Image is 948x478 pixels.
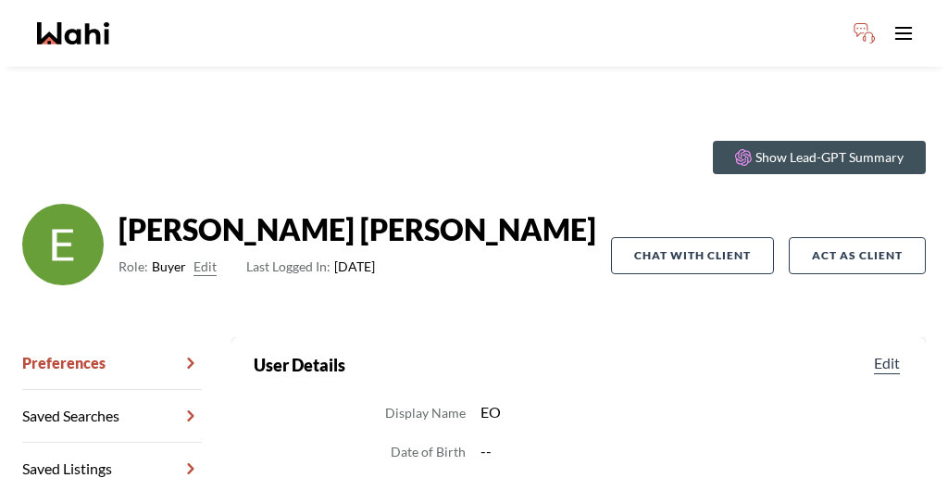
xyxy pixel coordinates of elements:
[152,256,186,278] span: Buyer
[254,352,345,378] h2: User Details
[118,211,596,248] strong: [PERSON_NAME] [PERSON_NAME]
[37,22,109,44] a: Wahi homepage
[755,148,904,167] p: Show Lead-GPT Summary
[789,237,926,274] button: Act as Client
[22,337,202,390] a: Preferences
[870,352,904,374] button: Edit
[193,256,217,278] button: Edit
[391,441,466,463] dt: Date of Birth
[246,258,331,274] span: Last Logged In:
[118,256,148,278] span: Role:
[385,402,466,424] dt: Display Name
[480,400,904,424] dd: EO
[611,237,774,274] button: Chat with client
[885,15,922,52] button: Toggle open navigation menu
[713,141,926,174] button: Show Lead-GPT Summary
[480,439,904,463] dd: --
[22,204,104,285] img: ACg8ocIMWX2vzWdFCJqh7XJ7GTqBqgkm3nmYCcvk99pBnMBP4fAVfw=s96-c
[22,390,202,443] a: Saved Searches
[246,256,375,278] span: [DATE]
